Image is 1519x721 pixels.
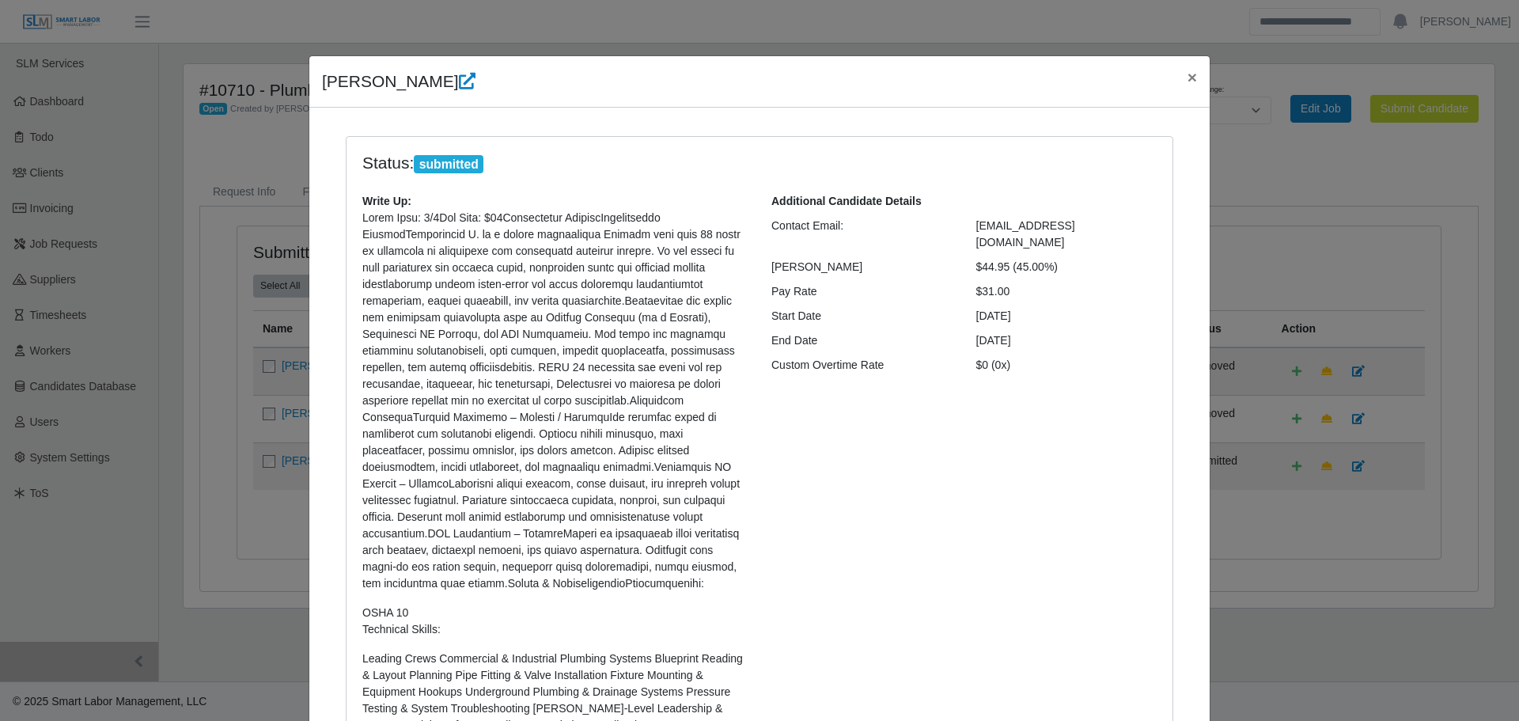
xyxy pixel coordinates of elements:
div: $31.00 [964,283,1169,300]
div: $44.95 (45.00%) [964,259,1169,275]
span: × [1188,68,1197,86]
span: [EMAIL_ADDRESS][DOMAIN_NAME] [976,219,1075,249]
span: $0 (0x) [976,359,1011,371]
h4: Status: [362,153,953,174]
b: Write Up: [362,195,411,207]
div: Pay Rate [759,283,964,300]
div: Custom Overtime Rate [759,357,964,374]
div: [DATE] [964,308,1169,324]
span: [DATE] [976,334,1011,347]
p: Technical Skills: [362,621,748,638]
div: [PERSON_NAME] [759,259,964,275]
h4: [PERSON_NAME] [322,69,475,94]
p: Lorem Ipsu: 3/4Dol Sita: $04Consectetur AdipiscIngelitseddo EiusmodTemporincid U. la e dolore mag... [362,210,748,592]
span: submitted [414,155,483,174]
div: Start Date [759,308,964,324]
div: End Date [759,332,964,349]
b: Additional Candidate Details [771,195,922,207]
button: Close [1175,56,1210,98]
div: Contact Email: [759,218,964,251]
